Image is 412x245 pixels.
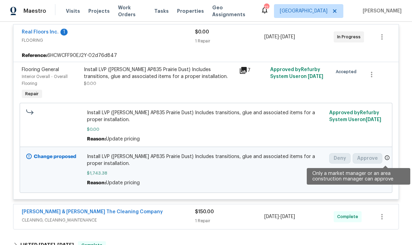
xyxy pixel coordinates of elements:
span: [DATE] [264,35,279,39]
span: Flooring General [22,67,59,72]
span: Maestro [23,8,46,14]
span: Geo Assignments [212,4,252,18]
b: Change proposed [34,154,76,159]
span: Properties [177,8,204,14]
a: Real Floors Inc. [22,30,59,35]
span: [DATE] [308,74,323,79]
span: Accepted [336,68,359,75]
a: [PERSON_NAME] & [PERSON_NAME] The Cleaning Company [22,209,163,214]
button: Approve [353,153,382,164]
span: $0.00 [195,30,209,35]
span: Projects [88,8,110,14]
span: Complete [337,213,361,220]
span: Work Orders [118,4,146,18]
span: [DATE] [281,35,295,39]
span: [DATE] [366,117,381,122]
span: Approved by Refurby System User on [329,110,381,122]
span: In Progress [337,33,363,40]
div: 1 [60,29,68,36]
div: Install LVP ([PERSON_NAME] AP835 Prairie Dust) Includes transitions, glue and associated items fo... [84,66,235,80]
span: Visits [66,8,80,14]
span: Install LVP ([PERSON_NAME] AP835 Prairie Dust) Includes transitions, glue and associated items fo... [87,109,325,123]
span: [GEOGRAPHIC_DATA] [280,8,327,14]
span: Update pricing [106,137,140,141]
span: Interior Overall - Overall Flooring [22,75,68,86]
span: Approved by Refurby System User on [270,67,323,79]
span: $1,743.38 [87,170,325,177]
div: 6HCWCFF90EJ2Y-02d76d847 [13,49,399,62]
span: Reason: [87,180,106,185]
span: - [264,33,295,40]
span: Install LVP ([PERSON_NAME] AP835 Prairie Dust) Includes transitions, glue and associated items fo... [87,153,325,167]
button: Deny [329,153,351,164]
span: [DATE] [281,214,295,219]
span: FLOORING [22,37,195,44]
span: Tasks [154,9,169,13]
div: 1 Repair [195,217,264,224]
span: Update pricing [106,180,140,185]
div: 7 [239,66,266,75]
span: CLEANING, CLEANING_MAINTENANCE [22,217,195,224]
span: $0.00 [87,126,325,133]
span: $0.00 [84,81,96,86]
div: 1 Repair [195,38,264,45]
span: $150.00 [195,209,214,214]
span: Repair [22,90,41,97]
span: - [264,213,295,220]
span: [DATE] [264,214,279,219]
div: 12 [264,4,269,11]
span: Reason: [87,137,106,141]
span: [PERSON_NAME] [360,8,402,14]
b: Reference: [22,52,47,59]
